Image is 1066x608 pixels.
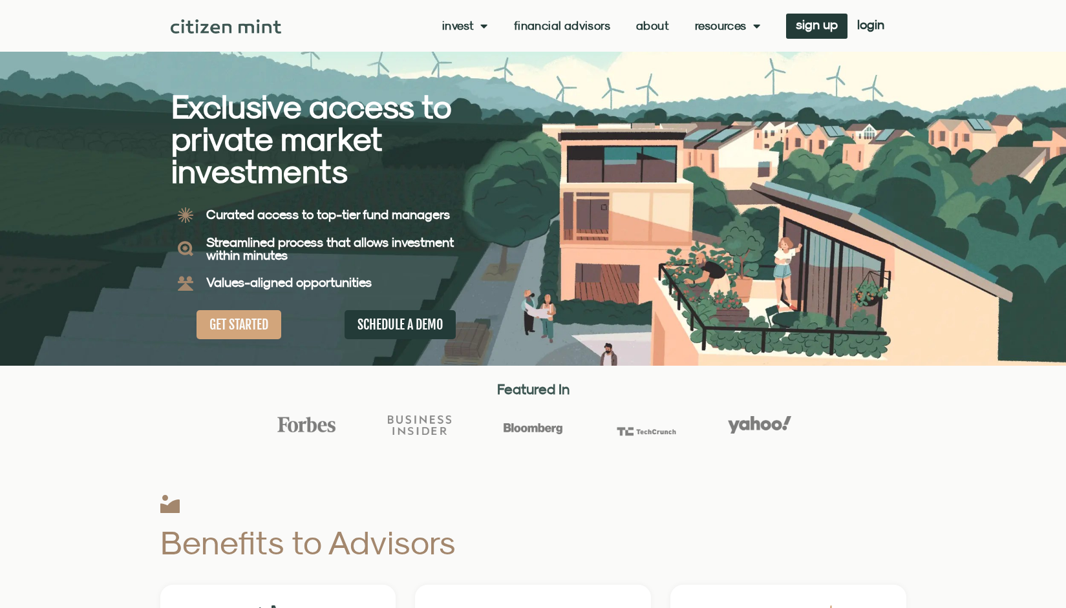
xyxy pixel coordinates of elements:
[796,20,838,29] span: sign up
[171,90,488,187] h2: Exclusive access to private market investments
[857,20,884,29] span: login
[442,19,488,32] a: Invest
[786,14,847,39] a: sign up
[345,310,456,339] a: SCHEDULE A DEMO
[275,416,338,433] img: Forbes Logo
[206,275,372,289] b: Values-aligned opportunities
[442,19,760,32] nav: Menu
[514,19,610,32] a: Financial Advisors
[497,381,570,397] strong: Featured In
[209,317,268,333] span: GET STARTED
[160,526,648,559] h2: Benefits to Advisors
[206,235,454,262] b: Streamlined process that allows investment within minutes
[695,19,760,32] a: Resources
[197,310,281,339] a: GET STARTED
[357,317,443,333] span: SCHEDULE A DEMO
[636,19,669,32] a: About
[847,14,894,39] a: login
[171,19,281,34] img: Citizen Mint
[206,207,450,222] b: Curated access to top-tier fund managers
